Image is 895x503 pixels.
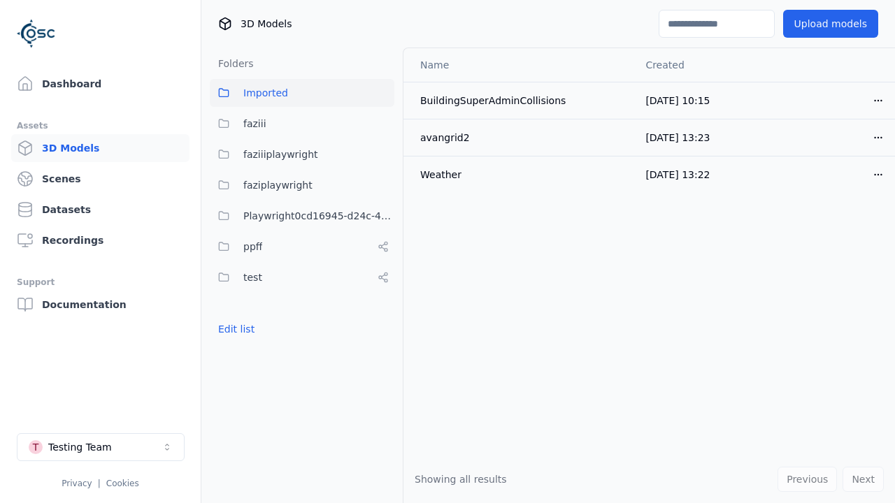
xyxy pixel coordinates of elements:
span: Showing all results [415,474,507,485]
th: Created [634,48,765,82]
a: Datasets [11,196,189,224]
div: Weather [420,168,623,182]
span: [DATE] 10:15 [645,95,710,106]
button: ppff [210,233,394,261]
span: ppff [243,238,262,255]
div: Assets [17,117,184,134]
a: Scenes [11,165,189,193]
a: Recordings [11,226,189,254]
a: Cookies [106,479,139,488]
button: Playwright0cd16945-d24c-45f9-a8ba-c74193e3fd84 [210,202,394,230]
span: faziplaywright [243,177,313,194]
a: Privacy [62,479,92,488]
img: Logo [17,14,56,53]
div: Support [17,274,184,291]
span: test [243,269,262,286]
h3: Folders [210,57,254,71]
div: BuildingSuperAdminCollisions [420,94,623,108]
span: | [98,479,101,488]
button: test [210,263,394,291]
th: Name [403,48,634,82]
button: faziiiplaywright [210,140,394,168]
span: 3D Models [241,17,292,31]
a: Dashboard [11,70,189,98]
button: Upload models [783,10,878,38]
a: Documentation [11,291,189,319]
button: Imported [210,79,394,107]
button: faziplaywright [210,171,394,199]
span: Playwright0cd16945-d24c-45f9-a8ba-c74193e3fd84 [243,207,394,224]
div: T [29,440,43,454]
div: avangrid2 [420,131,623,145]
a: 3D Models [11,134,189,162]
span: faziii [243,115,266,132]
button: Edit list [210,316,263,342]
button: faziii [210,110,394,138]
button: Select a workspace [17,433,185,461]
span: faziiiplaywright [243,146,318,163]
span: Imported [243,85,288,101]
span: [DATE] 13:23 [645,132,710,143]
span: [DATE] 13:22 [645,169,710,180]
div: Testing Team [48,440,112,454]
